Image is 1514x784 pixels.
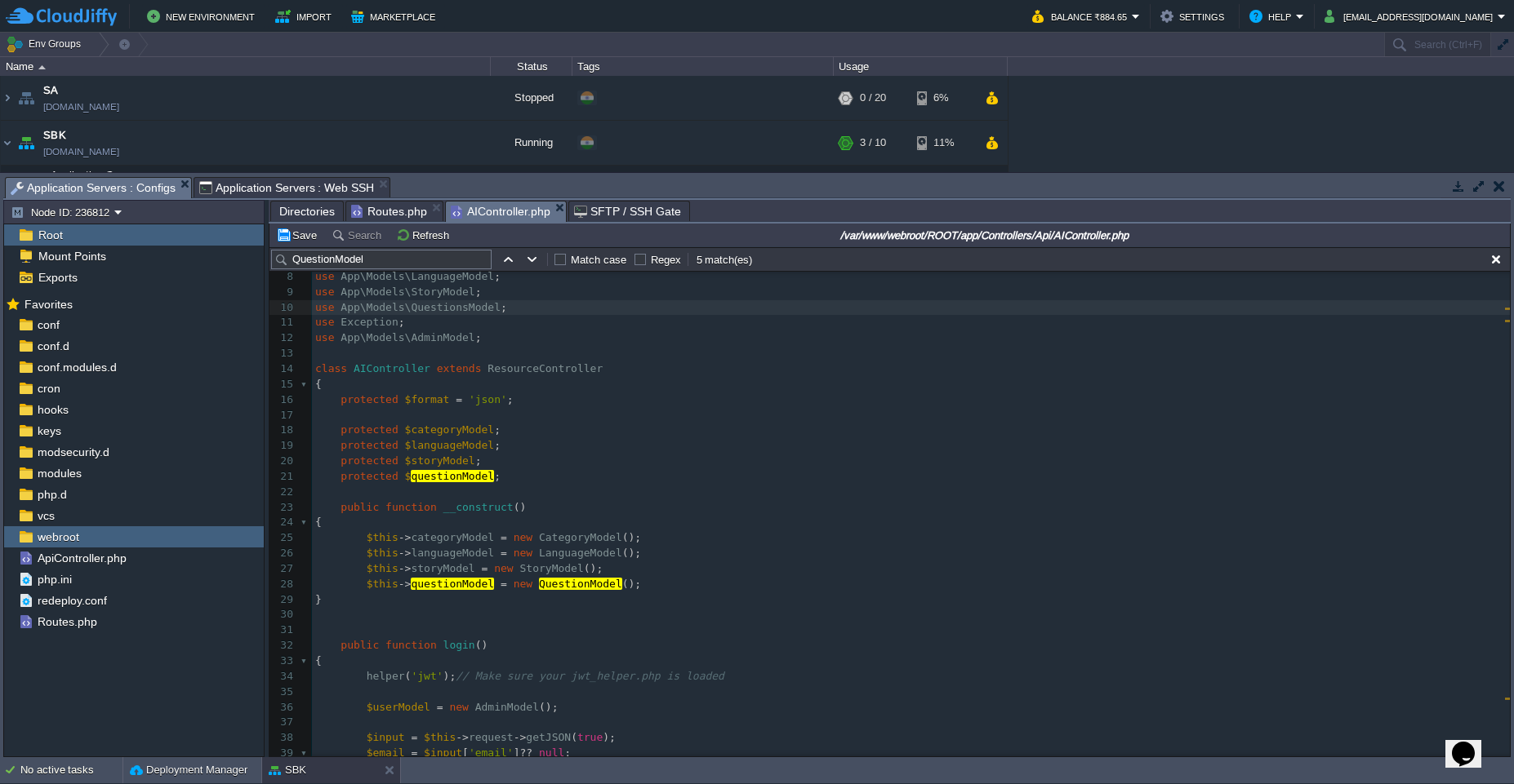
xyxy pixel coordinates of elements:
a: vcs [34,508,57,523]
div: 33 [269,653,297,669]
button: Save [276,228,322,242]
div: 26 [269,546,297,561]
span: $this [367,547,399,559]
a: Exports [35,270,80,285]
span: ); [443,670,456,682]
span: true [577,731,603,743]
div: 22 [269,485,297,500]
span: { [315,516,322,528]
span: protected [341,470,398,482]
span: use [315,316,334,328]
span: $input [367,731,405,743]
div: 9 [269,285,297,300]
span: new [514,531,532,543]
span: Mount Points [35,249,109,264]
span: __construct [443,501,514,513]
span: Application Servers [49,168,145,182]
a: conf.d [34,339,72,353]
button: Help [1249,7,1296,26]
span: () [475,639,488,651]
div: No active tasks [20,757,122,783]
span: ] [514,746,520,759]
a: hooks [34,402,71,417]
button: Balance ₹884.65 [1032,7,1132,26]
span: request [469,731,514,743]
span: protected [341,454,398,467]
span: StoryModel [520,562,584,574]
img: AMDAwAAAACH5BAEAAAAALAAAAAABAAEAAAICRAEAOw== [1,76,14,120]
div: 29 [269,592,297,608]
div: Status [492,57,572,76]
span: $ [405,470,412,482]
span: $languageModel [405,439,495,451]
span: $this [367,562,399,574]
div: 0 / 20 [860,76,886,120]
div: 36 [269,700,297,715]
span: Application Servers : Configs [11,178,176,198]
div: 3 / 10 [860,121,886,165]
a: Root [35,228,65,242]
span: protected [341,423,398,436]
span: SFTP / SSH Gate [574,202,681,221]
span: $format [405,393,450,405]
span: ; [564,746,571,759]
div: Tags [573,57,833,76]
span: Routes.php [34,614,100,629]
div: 21 [269,469,297,485]
button: SBK [269,762,306,778]
div: 18 [269,423,297,438]
span: App\Models\StoryModel [341,286,474,298]
span: ; [494,439,501,451]
button: Env Groups [6,33,87,55]
button: Settings [1160,7,1229,26]
a: SBK [43,127,66,144]
span: (); [622,578,641,590]
span: -> [399,562,412,574]
a: [DOMAIN_NAME] [43,144,119,160]
button: [EMAIL_ADDRESS][DOMAIN_NAME] [1325,7,1498,26]
button: Refresh [396,228,454,242]
span: 'json' [469,393,507,405]
span: helper [367,670,405,682]
a: ApiController.php [34,551,129,565]
span: () [514,501,527,513]
span: questionModel [411,578,494,590]
span: protected [341,393,398,405]
span: categoryModel [411,531,494,543]
div: 17 [269,408,297,423]
span: = [456,393,462,405]
div: 19 [269,438,297,454]
span: use [315,331,334,343]
div: Running [491,121,572,165]
a: webroot [34,529,82,544]
iframe: chat widget [1445,719,1498,768]
span: conf.modules.d [34,360,119,374]
label: Match case [571,254,626,266]
span: new [494,562,513,574]
span: LanguageModel [539,547,622,559]
span: QuestionModel [539,578,622,590]
span: use [315,301,334,313]
span: ; [399,316,405,328]
div: Stopped [491,76,572,120]
span: SA [43,82,59,99]
span: php.d [34,487,69,502]
span: AdminModel [475,701,539,713]
span: [ [462,746,469,759]
span: protected [341,439,398,451]
span: = [501,578,507,590]
div: 20 [269,454,297,469]
a: modsecurity.d [34,445,112,459]
span: CategoryModel [539,531,622,543]
span: Routes.php [351,202,427,221]
img: AMDAwAAAACH5BAEAAAAALAAAAAABAAEAAAICRAEAOw== [15,76,38,120]
span: Application Servers : Web SSH [199,178,375,197]
span: Favorites [21,297,75,312]
span: questionModel [411,470,494,482]
li: /var/www/webroot/ROOT/app/Controllers/Api/AIController.php [445,201,567,221]
span: ); [603,731,616,743]
a: [DOMAIN_NAME] [43,99,119,115]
